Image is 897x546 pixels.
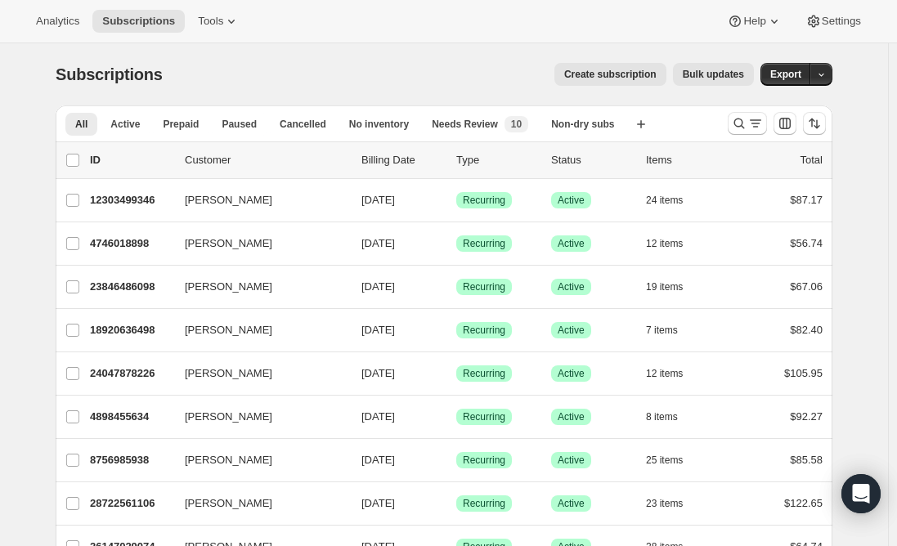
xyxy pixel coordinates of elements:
span: [DATE] [361,280,395,293]
span: Tools [198,15,223,28]
button: Help [717,10,792,33]
button: Subscriptions [92,10,185,33]
p: 4898455634 [90,409,172,425]
span: Recurring [463,367,505,380]
div: 23846486098[PERSON_NAME][DATE]SuccessRecurringSuccessActive19 items$67.06 [90,275,823,298]
span: [DATE] [361,367,395,379]
button: Settings [796,10,871,33]
button: [PERSON_NAME] [175,404,339,430]
div: Type [456,152,538,168]
span: Active [558,454,585,467]
button: 24 items [646,189,701,212]
p: Total [801,152,823,168]
p: Billing Date [361,152,443,168]
div: Open Intercom Messenger [841,474,881,513]
span: 7 items [646,324,678,337]
span: Active [558,324,585,337]
button: 7 items [646,319,696,342]
span: 12 items [646,237,683,250]
button: Analytics [26,10,89,33]
span: 23 items [646,497,683,510]
span: $56.74 [790,237,823,249]
span: $85.58 [790,454,823,466]
span: Recurring [463,237,505,250]
span: [DATE] [361,497,395,509]
span: 8 items [646,410,678,423]
span: Active [558,280,585,293]
span: Active [558,367,585,380]
span: Settings [822,15,861,28]
div: 8756985938[PERSON_NAME][DATE]SuccessRecurringSuccessActive25 items$85.58 [90,449,823,472]
span: $82.40 [790,324,823,336]
button: [PERSON_NAME] [175,274,339,300]
span: [DATE] [361,410,395,423]
button: 25 items [646,449,701,472]
p: 8756985938 [90,452,172,468]
div: Items [646,152,728,168]
span: 25 items [646,454,683,467]
span: Recurring [463,454,505,467]
p: Customer [185,152,348,168]
div: 18920636498[PERSON_NAME][DATE]SuccessRecurringSuccessActive7 items$82.40 [90,319,823,342]
span: $105.95 [784,367,823,379]
span: Help [743,15,765,28]
span: Active [558,410,585,423]
button: Search and filter results [728,112,767,135]
span: Recurring [463,324,505,337]
span: Non-dry subs [551,118,614,131]
span: Active [110,118,140,131]
span: All [75,118,87,131]
span: Recurring [463,280,505,293]
button: 23 items [646,492,701,515]
button: [PERSON_NAME] [175,447,339,473]
span: [DATE] [361,324,395,336]
span: Needs Review [432,118,498,131]
span: [DATE] [361,237,395,249]
button: [PERSON_NAME] [175,490,339,517]
span: [DATE] [361,454,395,466]
p: Status [551,152,633,168]
span: Analytics [36,15,79,28]
span: Active [558,497,585,510]
button: 12 items [646,232,701,255]
span: Prepaid [163,118,199,131]
button: Tools [188,10,249,33]
div: 28722561106[PERSON_NAME][DATE]SuccessRecurringSuccessActive23 items$122.65 [90,492,823,515]
button: 12 items [646,362,701,385]
button: [PERSON_NAME] [175,360,339,387]
p: 28722561106 [90,495,172,512]
span: Paused [222,118,257,131]
p: 4746018898 [90,235,172,252]
span: [PERSON_NAME] [185,192,272,208]
div: 24047878226[PERSON_NAME][DATE]SuccessRecurringSuccessActive12 items$105.95 [90,362,823,385]
div: 12303499346[PERSON_NAME][DATE]SuccessRecurringSuccessActive24 items$87.17 [90,189,823,212]
p: 23846486098 [90,279,172,295]
div: 4746018898[PERSON_NAME][DATE]SuccessRecurringSuccessActive12 items$56.74 [90,232,823,255]
span: [PERSON_NAME] [185,452,272,468]
span: Recurring [463,410,505,423]
span: [PERSON_NAME] [185,235,272,252]
span: 19 items [646,280,683,293]
span: Recurring [463,497,505,510]
span: [PERSON_NAME] [185,365,272,382]
div: 4898455634[PERSON_NAME][DATE]SuccessRecurringSuccessActive8 items$92.27 [90,405,823,428]
span: $67.06 [790,280,823,293]
span: $92.27 [790,410,823,423]
span: [PERSON_NAME] [185,279,272,295]
span: 10 [511,118,522,131]
span: [PERSON_NAME] [185,322,272,338]
button: [PERSON_NAME] [175,230,339,257]
button: 19 items [646,275,701,298]
span: Export [770,68,801,81]
button: 8 items [646,405,696,428]
span: Recurring [463,194,505,207]
span: $87.17 [790,194,823,206]
span: 24 items [646,194,683,207]
span: Create subscription [564,68,657,81]
span: Subscriptions [56,65,163,83]
span: Cancelled [280,118,326,131]
span: 12 items [646,367,683,380]
span: [PERSON_NAME] [185,495,272,512]
span: [PERSON_NAME] [185,409,272,425]
button: Sort the results [803,112,826,135]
